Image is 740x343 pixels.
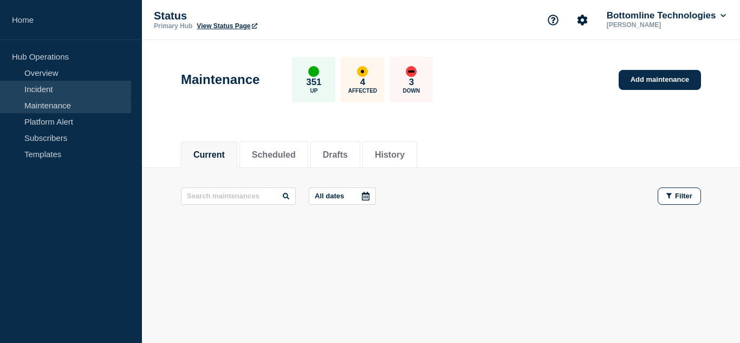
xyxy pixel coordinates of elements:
button: History [375,150,405,160]
button: Support [542,9,564,31]
p: [PERSON_NAME] [605,21,717,29]
p: 4 [360,77,365,88]
button: Account settings [571,9,594,31]
p: Affected [348,88,377,94]
p: All dates [315,192,344,200]
p: 351 [306,77,321,88]
button: Bottomline Technologies [605,10,728,21]
p: Up [310,88,317,94]
p: 3 [409,77,414,88]
div: down [406,66,417,77]
input: Search maintenances [181,187,296,205]
button: Scheduled [252,150,296,160]
a: Add maintenance [619,70,701,90]
button: Filter [658,187,701,205]
p: Down [403,88,420,94]
button: Drafts [323,150,348,160]
div: up [308,66,319,77]
p: Primary Hub [154,22,192,30]
div: affected [357,66,368,77]
button: All dates [309,187,376,205]
a: View Status Page [197,22,257,30]
button: Current [193,150,225,160]
p: Status [154,10,371,22]
h1: Maintenance [181,72,259,87]
span: Filter [675,192,692,200]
